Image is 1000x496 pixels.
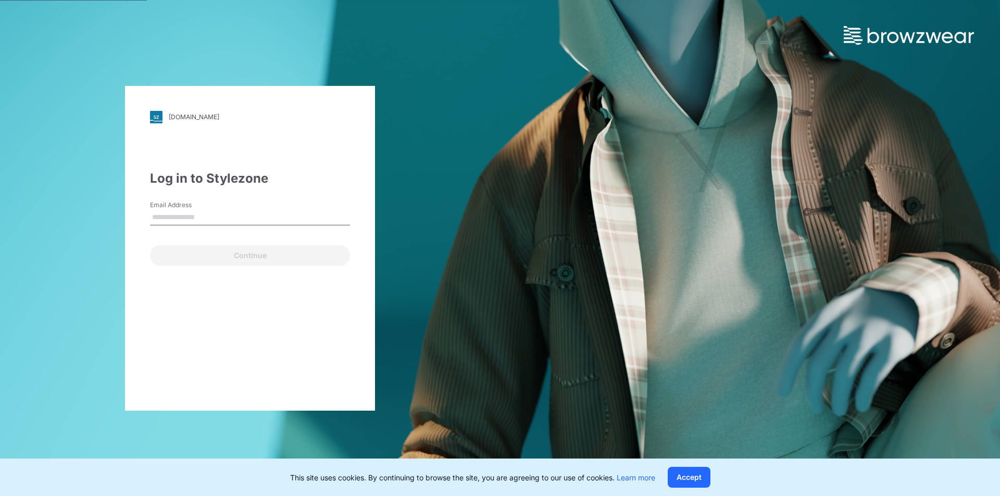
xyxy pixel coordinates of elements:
div: [DOMAIN_NAME] [169,113,219,121]
div: Log in to Stylezone [150,169,350,188]
a: [DOMAIN_NAME] [150,111,350,123]
label: Email Address [150,200,223,210]
button: Accept [668,467,710,488]
img: svg+xml;base64,PHN2ZyB3aWR0aD0iMjgiIGhlaWdodD0iMjgiIHZpZXdCb3g9IjAgMCAyOCAyOCIgZmlsbD0ibm9uZSIgeG... [150,111,162,123]
a: Learn more [617,473,655,482]
p: This site uses cookies. By continuing to browse the site, you are agreeing to our use of cookies. [290,472,655,483]
img: browzwear-logo.73288ffb.svg [844,26,974,45]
